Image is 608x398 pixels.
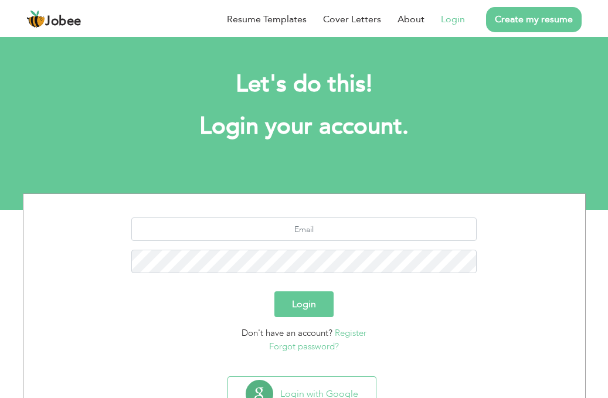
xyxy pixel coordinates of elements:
h2: Let's do this! [108,69,500,100]
a: Register [335,327,366,339]
a: Login [441,12,465,26]
img: jobee.io [26,10,45,29]
a: Cover Letters [323,12,381,26]
a: Forgot password? [269,341,339,352]
h1: Login your account. [108,111,500,142]
span: Jobee [45,15,81,28]
button: Login [274,291,334,317]
a: Jobee [26,10,81,29]
input: Email [131,217,477,241]
span: Don't have an account? [242,327,332,339]
a: Resume Templates [227,12,307,26]
a: Create my resume [486,7,582,32]
a: About [398,12,424,26]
